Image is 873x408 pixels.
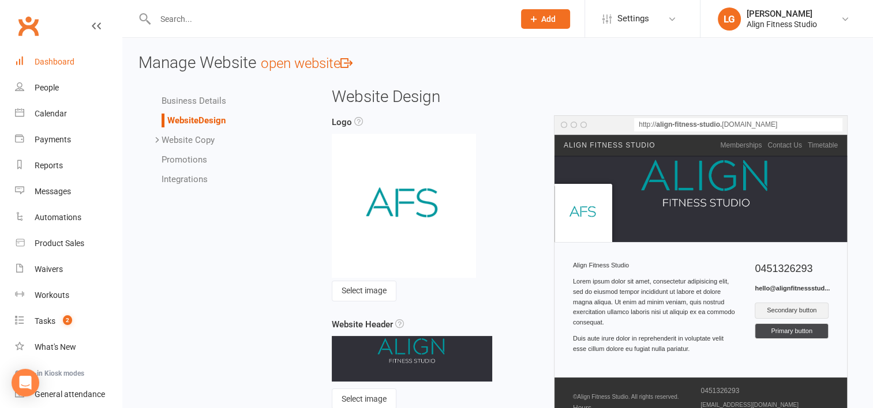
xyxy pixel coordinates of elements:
[35,390,105,399] div: General attendance
[521,9,570,29] button: Add
[332,88,848,106] h3: Website Design
[755,260,829,277] h5: 0451326293
[35,342,76,352] div: What's New
[162,174,208,184] a: Integrations
[767,141,801,149] a: Contact Us
[15,49,122,75] a: Dashboard
[15,231,122,256] a: Product Sales
[573,277,737,327] p: Lorem ipsum dolor sit amet, consectetur adipisicing elit, sed do eiusmod tempor incididunt ut lab...
[755,323,829,339] div: Primary button
[656,120,722,129] strong: align-fitness-studio .
[167,115,198,126] span: Website
[35,239,84,248] div: Product Sales
[35,109,67,118] div: Calendar
[557,186,610,239] img: thumb_logo.png
[808,141,838,149] a: Timetable
[720,141,762,149] a: Memberships
[573,392,701,402] p: © Align Fitness Studio . All rights reserved.
[15,127,122,153] a: Payments
[35,135,71,144] div: Payments
[261,55,353,71] a: open website
[15,101,122,127] a: Calendar
[718,7,741,31] div: LG
[15,179,122,205] a: Messages
[332,134,476,278] img: thumb_logo.png
[755,285,830,292] strong: hello@alignfitnessstud...
[755,303,829,319] div: Secondary button
[35,290,69,300] div: Workouts
[167,115,226,126] a: WebsiteDesign
[162,135,215,145] a: Website Copy
[152,11,506,27] input: Search...
[35,316,55,326] div: Tasks
[15,256,122,282] a: Waivers
[15,308,122,334] a: Tasks 2
[35,57,74,66] div: Dashboard
[15,381,122,407] a: General attendance kiosk mode
[35,187,71,196] div: Messages
[634,118,842,131] div: http:// [DOMAIN_NAME]
[332,281,396,301] button: Select image
[35,213,81,222] div: Automations
[573,334,737,354] p: Duis aute irure dolor in reprehenderit in voluptate velit esse cillum dolore eu fugiat nulla pari...
[63,315,72,325] span: 2
[541,14,556,24] span: Add
[747,19,817,29] div: Align Fitness Studio
[15,282,122,308] a: Workouts
[14,12,43,40] a: Clubworx
[573,260,737,271] div: Align Fitness Studio
[617,6,649,32] span: Settings
[332,115,352,129] label: Logo
[15,75,122,101] a: People
[332,336,492,381] img: header.png
[15,205,122,231] a: Automations
[15,153,122,179] a: Reports
[162,96,226,106] a: Business Details
[747,9,817,19] div: [PERSON_NAME]
[332,318,393,331] label: Website Header
[162,154,207,165] a: Promotions
[564,140,655,151] span: Align Fitness Studio
[15,334,122,360] a: What's New
[12,369,39,396] div: Open Intercom Messenger
[35,265,63,274] div: Waivers
[700,387,829,395] h5: 0451326293
[35,161,63,170] div: Reports
[35,83,59,92] div: People
[138,54,857,72] h3: Manage Website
